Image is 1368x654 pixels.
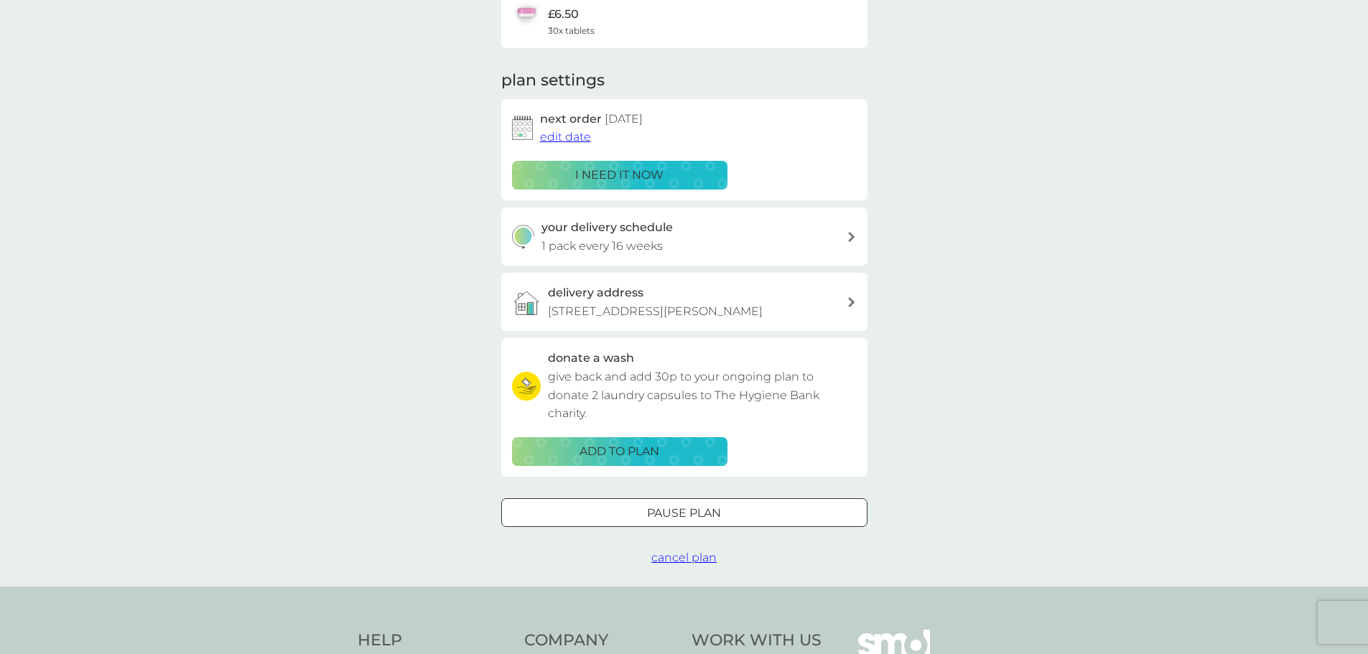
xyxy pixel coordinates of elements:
span: 30x tablets [548,24,595,37]
button: edit date [540,128,591,146]
span: cancel plan [651,551,717,564]
button: i need it now [512,161,727,190]
span: edit date [540,130,591,144]
h4: Help [358,630,511,652]
h4: Work With Us [692,630,822,652]
p: 1 pack every 16 weeks [541,237,663,256]
h4: Company [524,630,677,652]
h2: plan settings [501,70,605,92]
h3: delivery address [548,284,643,302]
h3: donate a wash [548,349,634,368]
span: [DATE] [605,112,643,126]
h3: your delivery schedule [541,218,673,237]
button: ADD TO PLAN [512,437,727,466]
p: [STREET_ADDRESS][PERSON_NAME] [548,302,763,321]
p: £6.50 [548,5,579,24]
button: Pause plan [501,498,867,527]
p: give back and add 30p to your ongoing plan to donate 2 laundry capsules to The Hygiene Bank charity. [548,368,857,423]
p: ADD TO PLAN [580,442,659,461]
a: delivery address[STREET_ADDRESS][PERSON_NAME] [501,273,867,331]
p: Pause plan [647,504,721,523]
p: i need it now [575,166,664,184]
button: cancel plan [651,548,717,567]
h2: next order [540,110,643,129]
button: your delivery schedule1 pack every 16 weeks [501,207,867,266]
